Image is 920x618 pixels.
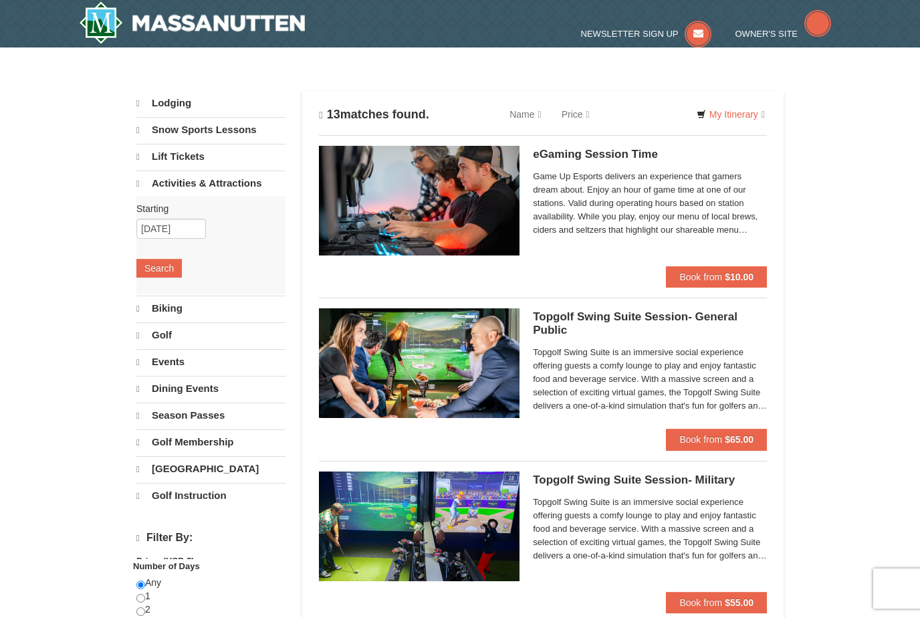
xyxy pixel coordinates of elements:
a: Lift Tickets [136,144,285,169]
strong: Number of Days [133,561,200,571]
img: Massanutten Resort Logo [79,1,305,44]
a: Season Passes [136,403,285,428]
span: Topgolf Swing Suite is an immersive social experience offering guests a comfy lounge to play and ... [533,346,767,413]
img: 19664770-34-0b975b5b.jpg [319,146,520,255]
h5: Topgolf Swing Suite Session- Military [533,474,767,487]
a: Golf Instruction [136,483,285,508]
h5: Topgolf Swing Suite Session- General Public [533,310,767,337]
a: Golf Membership [136,429,285,455]
span: Book from [679,434,722,445]
span: Newsletter Sign Up [581,29,679,39]
a: Biking [136,296,285,321]
a: Price [552,101,600,128]
img: 19664770-40-fe46a84b.jpg [319,472,520,581]
strong: $55.00 [725,597,754,608]
a: Name [499,101,551,128]
a: Massanutten Resort [79,1,305,44]
h4: Filter By: [136,532,285,544]
label: Starting [136,202,275,215]
button: Book from $55.00 [666,592,767,613]
a: Snow Sports Lessons [136,117,285,142]
a: Dining Events [136,376,285,401]
img: 19664770-17-d333e4c3.jpg [319,308,520,418]
span: Topgolf Swing Suite is an immersive social experience offering guests a comfy lounge to play and ... [533,496,767,562]
strong: Price: (USD $) [136,556,195,566]
button: Book from $10.00 [666,266,767,288]
a: [GEOGRAPHIC_DATA] [136,456,285,482]
h5: eGaming Session Time [533,148,767,161]
a: Golf [136,322,285,348]
span: Book from [679,597,722,608]
a: Activities & Attractions [136,171,285,196]
a: Events [136,349,285,375]
strong: $65.00 [725,434,754,445]
strong: $10.00 [725,272,754,282]
span: Owner's Site [735,29,798,39]
button: Search [136,259,182,278]
span: Game Up Esports delivers an experience that gamers dream about. Enjoy an hour of game time at one... [533,170,767,237]
button: Book from $65.00 [666,429,767,450]
a: My Itinerary [688,104,774,124]
a: Lodging [136,91,285,116]
a: Newsletter Sign Up [581,29,712,39]
a: Owner's Site [735,29,832,39]
span: Book from [679,272,722,282]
